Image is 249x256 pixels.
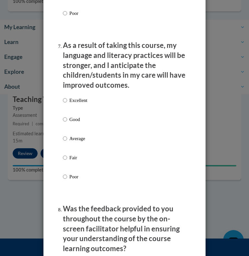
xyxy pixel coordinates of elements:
input: Fair [63,154,67,161]
input: Poor [63,173,67,180]
input: Excellent [63,97,67,104]
p: Fair [69,154,87,161]
p: Was the feedback provided to you throughout the course by the on-screen facilitator helpful in en... [63,204,186,254]
input: Good [63,116,67,123]
p: Excellent [69,97,87,104]
p: Average [69,135,87,142]
p: As a result of taking this course, my language and literacy practices will be stronger, and I ant... [63,40,186,90]
input: Poor [63,10,67,17]
p: Poor [69,10,87,17]
p: Good [69,116,87,123]
p: Poor [69,173,87,180]
input: Average [63,135,67,142]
